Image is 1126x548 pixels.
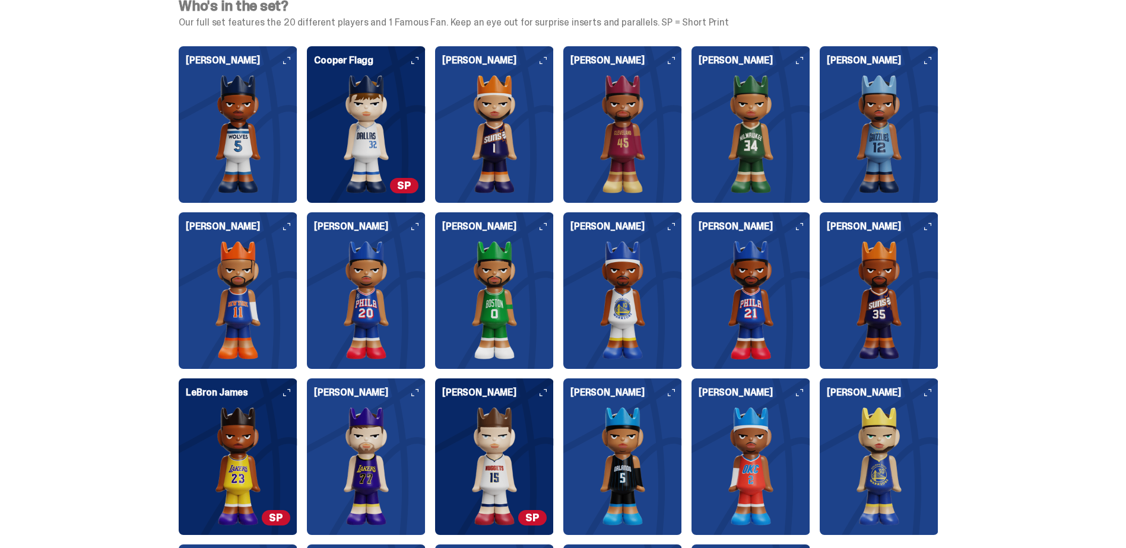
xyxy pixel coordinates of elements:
img: card image [699,407,803,525]
img: card image [442,75,547,193]
img: card image [570,75,675,193]
img: card image [186,407,290,525]
h6: [PERSON_NAME] [314,388,418,407]
img: card image [570,241,675,359]
h6: LeBron James [186,388,290,407]
img: card image [186,241,290,359]
h6: [PERSON_NAME] [186,56,290,75]
img: card image [186,75,290,193]
h6: Cooper Flagg [314,56,418,75]
h6: [PERSON_NAME] [570,56,675,75]
span: SP [518,510,547,525]
img: card image [570,407,675,525]
span: SP [262,510,290,525]
h6: [PERSON_NAME] [570,388,675,407]
h6: [PERSON_NAME] [570,222,675,241]
img: card image [314,75,418,193]
img: card image [442,407,547,525]
h6: [PERSON_NAME] [827,56,931,75]
img: card image [699,75,803,193]
img: card image [442,241,547,359]
h6: [PERSON_NAME] [442,222,547,241]
h6: [PERSON_NAME] [827,222,931,241]
img: card image [827,75,931,193]
img: card image [827,407,931,525]
img: card image [827,241,931,359]
h6: [PERSON_NAME] [827,388,931,407]
h6: [PERSON_NAME] [699,56,803,75]
h6: [PERSON_NAME] [186,222,290,241]
span: SP [390,178,418,193]
h6: [PERSON_NAME] [314,222,418,241]
h6: [PERSON_NAME] [442,56,547,75]
h6: [PERSON_NAME] [442,388,547,407]
img: card image [314,241,418,359]
p: Our full set features the 20 different players and 1 Famous Fan. Keep an eye out for surprise ins... [179,18,938,27]
h6: [PERSON_NAME] [699,388,803,407]
h6: [PERSON_NAME] [699,222,803,241]
img: card image [314,407,418,525]
img: card image [699,241,803,359]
